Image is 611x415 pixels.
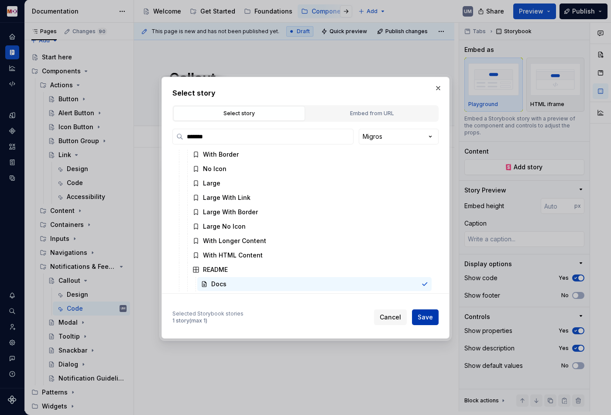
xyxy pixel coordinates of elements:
[172,88,439,98] h2: Select story
[176,109,302,118] div: Select story
[203,251,263,260] div: With HTML Content
[203,150,239,159] div: With Border
[203,208,258,216] div: Large With Border
[203,165,227,173] div: No Icon
[203,222,246,231] div: Large No Icon
[309,109,435,118] div: Embed from URL
[172,317,244,324] div: 1 story (max 1)
[412,309,439,325] button: Save
[418,313,433,322] span: Save
[203,265,228,274] div: README
[380,313,401,322] span: Cancel
[203,179,220,188] div: Large
[211,280,227,288] div: Docs
[203,193,251,202] div: Large With Link
[374,309,407,325] button: Cancel
[203,237,266,245] div: With Longer Content
[172,310,244,317] div: Selected Storybook stories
